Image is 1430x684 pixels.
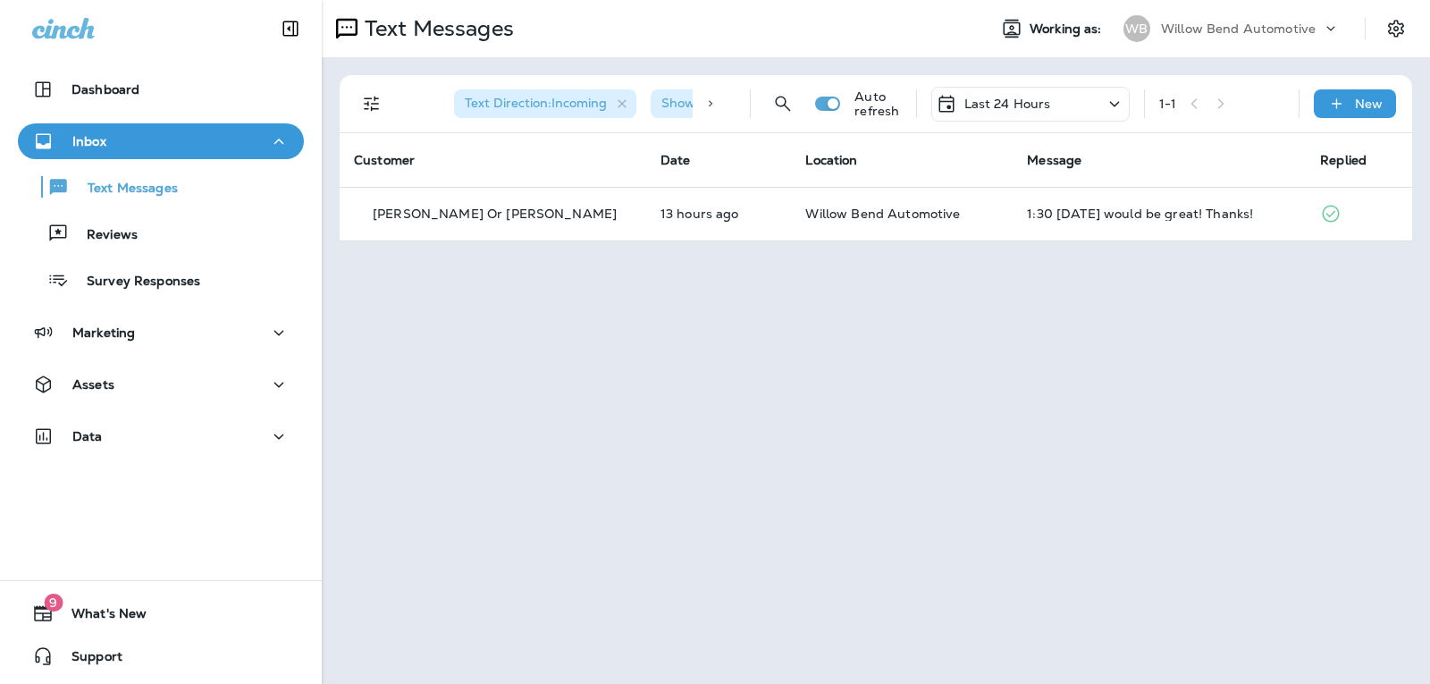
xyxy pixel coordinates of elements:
[18,72,304,107] button: Dashboard
[354,152,415,168] span: Customer
[1320,152,1367,168] span: Replied
[18,261,304,299] button: Survey Responses
[18,595,304,631] button: 9What's New
[1380,13,1412,45] button: Settings
[1027,207,1291,221] div: 1:30 on Friday would be great! Thanks!
[54,649,122,671] span: Support
[1355,97,1383,111] p: New
[805,152,857,168] span: Location
[1123,15,1150,42] div: WB
[1159,97,1176,111] div: 1 - 1
[805,206,960,222] span: Willow Bend Automotive
[354,86,390,122] button: Filters
[69,227,138,244] p: Reviews
[465,95,607,111] span: Text Direction : Incoming
[18,367,304,402] button: Assets
[373,207,617,221] p: [PERSON_NAME] Or [PERSON_NAME]
[72,134,106,148] p: Inbox
[661,95,877,111] span: Show Start/Stop/Unsubscribe : true
[54,606,147,628] span: What's New
[357,15,514,42] p: Text Messages
[660,207,778,221] p: Sep 8, 2025 05:36 PM
[18,123,304,159] button: Inbox
[964,97,1051,111] p: Last 24 Hours
[69,274,200,291] p: Survey Responses
[265,11,315,46] button: Collapse Sidebar
[72,325,135,340] p: Marketing
[70,181,178,198] p: Text Messages
[854,89,901,118] p: Auto refresh
[651,89,906,118] div: Show Start/Stop/Unsubscribe:true
[44,594,63,612] span: 9
[1030,21,1106,37] span: Working as:
[72,377,114,392] p: Assets
[72,429,103,443] p: Data
[18,638,304,674] button: Support
[765,86,801,122] button: Search Messages
[71,82,139,97] p: Dashboard
[18,215,304,252] button: Reviews
[454,89,636,118] div: Text Direction:Incoming
[18,315,304,350] button: Marketing
[18,418,304,454] button: Data
[660,152,691,168] span: Date
[18,168,304,206] button: Text Messages
[1161,21,1316,36] p: Willow Bend Automotive
[1027,152,1081,168] span: Message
